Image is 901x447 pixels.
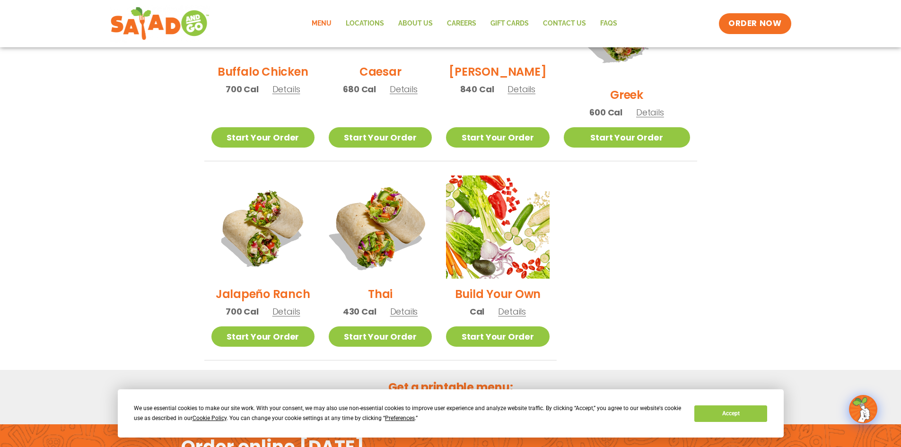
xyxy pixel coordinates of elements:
[719,13,791,34] a: ORDER NOW
[320,167,441,288] img: Product photo for Thai Wrap
[850,396,876,422] img: wpChatIcon
[216,286,310,302] h2: Jalapeño Ranch
[305,13,339,35] a: Menu
[218,63,308,80] h2: Buffalo Chicken
[449,63,546,80] h2: [PERSON_NAME]
[272,306,300,317] span: Details
[226,305,259,318] span: 700 Cal
[272,83,300,95] span: Details
[391,13,440,35] a: About Us
[728,18,781,29] span: ORDER NOW
[483,13,536,35] a: GIFT CARDS
[110,5,210,43] img: new-SAG-logo-768×292
[118,389,784,438] div: Cookie Consent Prompt
[390,83,418,95] span: Details
[343,305,376,318] span: 430 Cal
[694,405,767,422] button: Accept
[134,403,683,423] div: We use essential cookies to make our site work. With your consent, we may also use non-essential ...
[390,306,418,317] span: Details
[329,326,432,347] a: Start Your Order
[470,305,484,318] span: Cal
[564,127,690,148] a: Start Your Order
[498,306,526,317] span: Details
[368,286,393,302] h2: Thai
[460,83,494,96] span: 840 Cal
[343,83,376,96] span: 680 Cal
[211,175,315,279] img: Product photo for Jalapeño Ranch Wrap
[589,106,622,119] span: 600 Cal
[204,379,697,395] h2: Get a printable menu:
[636,106,664,118] span: Details
[446,127,549,148] a: Start Your Order
[385,415,415,421] span: Preferences
[507,83,535,95] span: Details
[536,13,593,35] a: Contact Us
[446,326,549,347] a: Start Your Order
[610,87,643,103] h2: Greek
[329,127,432,148] a: Start Your Order
[339,13,391,35] a: Locations
[359,63,402,80] h2: Caesar
[192,415,227,421] span: Cookie Policy
[226,83,259,96] span: 700 Cal
[455,286,541,302] h2: Build Your Own
[211,326,315,347] a: Start Your Order
[593,13,624,35] a: FAQs
[305,13,624,35] nav: Menu
[446,175,549,279] img: Product photo for Build Your Own
[440,13,483,35] a: Careers
[211,127,315,148] a: Start Your Order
